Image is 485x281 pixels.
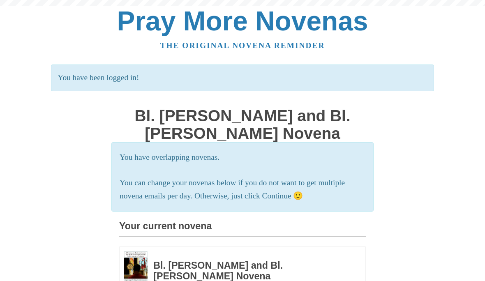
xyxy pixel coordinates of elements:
[120,176,365,203] p: You can change your novenas below if you do not want to get multiple novena emails per day. Other...
[160,41,325,50] a: The original novena reminder
[117,6,368,36] a: Pray More Novenas
[124,251,148,281] img: Novena image
[119,107,366,142] h1: Bl. [PERSON_NAME] and Bl. [PERSON_NAME] Novena
[120,151,365,164] p: You have overlapping novenas.
[119,221,366,237] h3: Your current novena
[51,64,434,91] p: You have been logged in!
